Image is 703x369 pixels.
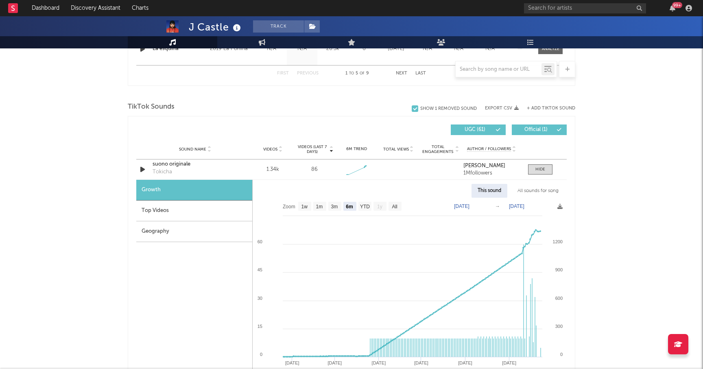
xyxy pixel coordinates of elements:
text: 600 [555,296,563,301]
div: Top Videos [136,201,252,221]
span: UGC ( 61 ) [456,127,493,132]
text: 6m [346,204,353,210]
div: J Castle [189,20,243,34]
span: Official ( 1 ) [517,127,555,132]
text: 3m [331,204,338,210]
button: UGC(61) [451,124,506,135]
text: [DATE] [454,203,469,209]
a: suono originale [153,160,238,168]
div: Tokicha [153,168,172,176]
text: 1m [316,204,323,210]
span: Sound Name [179,147,206,152]
input: Search by song name or URL [456,66,541,73]
div: N/A [289,45,315,53]
text: YTD [360,204,370,210]
button: Export CSV [485,106,519,111]
a: La esquina [153,45,206,53]
text: 45 [258,267,262,272]
text: All [392,204,397,210]
div: 1M followers [463,170,520,176]
text: [DATE] [372,360,386,365]
span: Videos (last 7 days) [296,144,329,154]
strong: [PERSON_NAME] [463,163,505,168]
text: → [495,203,500,209]
text: 1w [301,204,308,210]
input: Search for artists [524,3,646,13]
text: 60 [258,239,262,244]
text: 0 [560,352,563,357]
text: 0 [260,352,262,357]
span: Total Engagements [421,144,454,154]
text: 1200 [553,239,563,244]
text: 900 [555,267,563,272]
div: Geography [136,221,252,242]
text: [DATE] [285,360,299,365]
button: Track [253,20,304,33]
button: + Add TikTok Sound [527,106,575,111]
text: [DATE] [414,360,428,365]
div: N/A [445,45,472,53]
button: + Add TikTok Sound [519,106,575,111]
text: Zoom [283,204,295,210]
span: TikTok Sounds [128,102,175,112]
div: Growth [136,180,252,201]
span: Videos [263,147,277,152]
button: Official(1) [512,124,567,135]
div: N/A [414,45,441,53]
a: [PERSON_NAME] [463,163,520,169]
text: [DATE] [509,203,524,209]
div: 99 + [672,2,682,8]
div: Show 1 Removed Sound [420,106,477,111]
text: [DATE] [458,360,472,365]
div: 6M Trend [338,146,376,152]
div: 6 [350,45,378,53]
div: 20.3k [319,45,346,53]
div: 86 [311,166,318,174]
div: All sounds for song [511,184,565,198]
text: 300 [555,324,563,329]
span: Author / Followers [467,146,511,152]
span: Total Views [383,147,409,152]
div: N/A [258,45,285,53]
text: [DATE] [502,360,516,365]
div: N/A [476,45,504,53]
div: 1.34k [254,166,292,174]
text: 1y [377,204,382,210]
div: 2019 La Ponina [210,44,254,54]
text: [DATE] [328,360,342,365]
div: This sound [472,184,507,198]
text: 30 [258,296,262,301]
text: 15 [258,324,262,329]
button: 99+ [670,5,675,11]
div: [DATE] [382,45,410,53]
